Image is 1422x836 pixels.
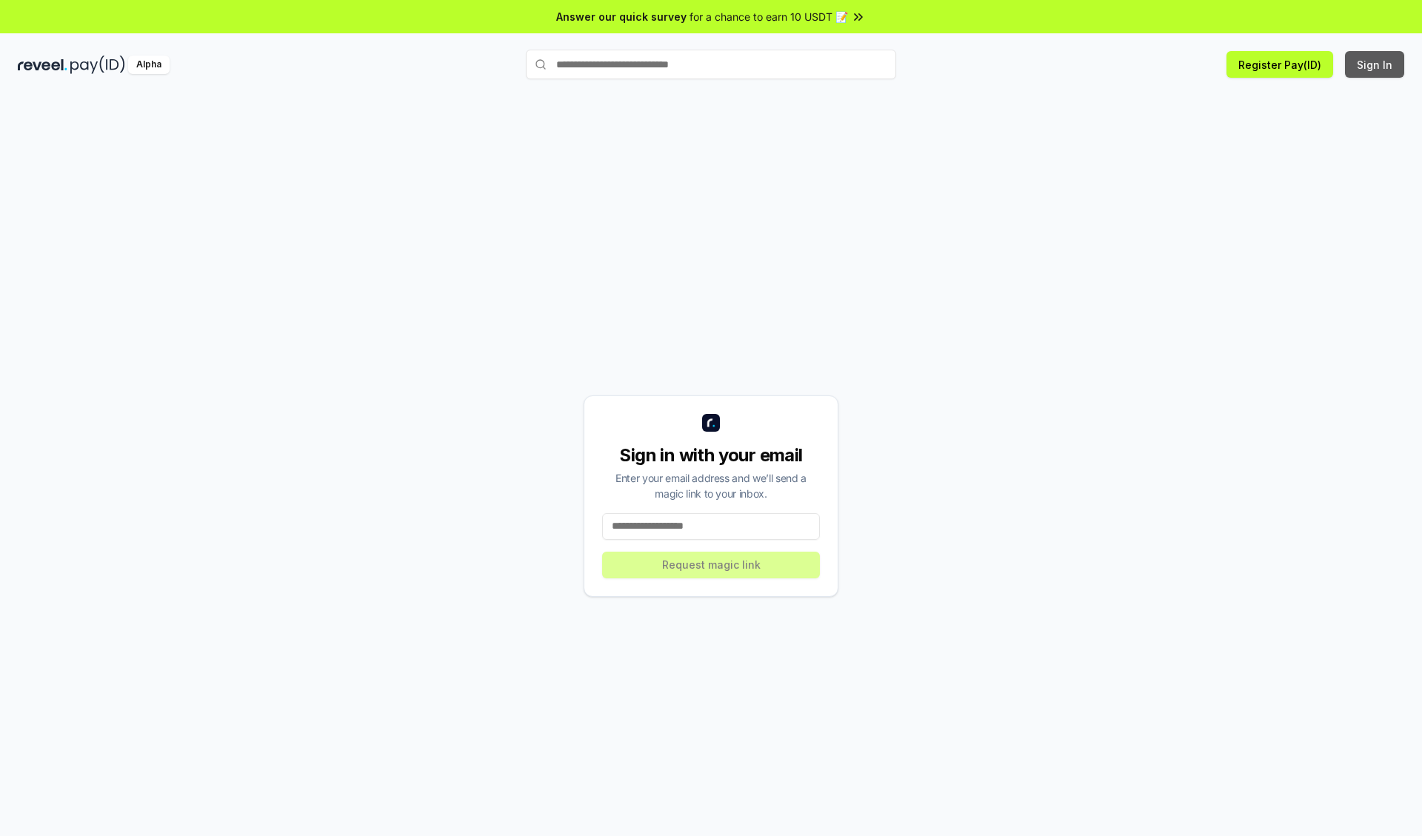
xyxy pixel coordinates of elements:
[690,9,848,24] span: for a chance to earn 10 USDT 📝
[602,470,820,501] div: Enter your email address and we’ll send a magic link to your inbox.
[556,9,687,24] span: Answer our quick survey
[1345,51,1404,78] button: Sign In
[128,56,170,74] div: Alpha
[18,56,67,74] img: reveel_dark
[702,414,720,432] img: logo_small
[70,56,125,74] img: pay_id
[602,444,820,467] div: Sign in with your email
[1226,51,1333,78] button: Register Pay(ID)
